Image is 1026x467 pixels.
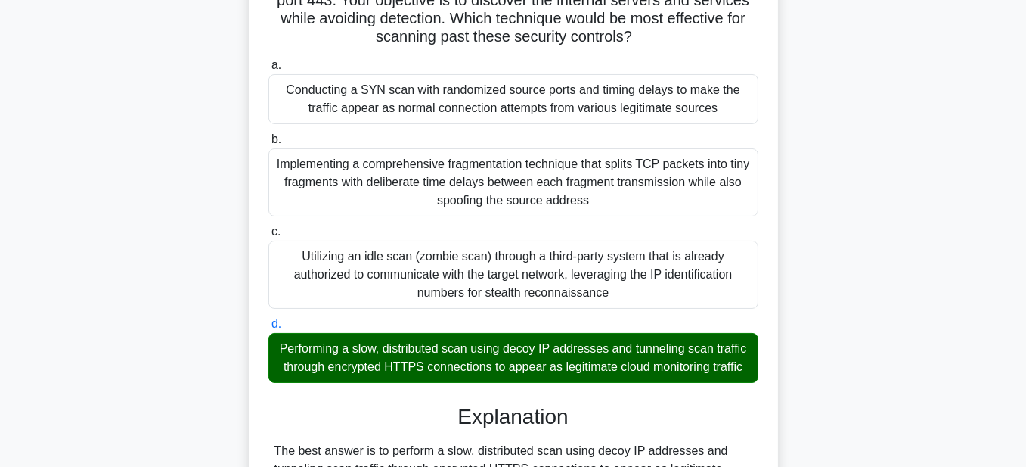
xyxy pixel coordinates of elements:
[271,58,281,71] span: a.
[268,148,758,216] div: Implementing a comprehensive fragmentation technique that splits TCP packets into tiny fragments ...
[271,225,281,238] span: c.
[268,74,758,124] div: Conducting a SYN scan with randomized source ports and timing delays to make the traffic appear a...
[271,317,281,330] span: d.
[277,404,749,430] h3: Explanation
[271,132,281,145] span: b.
[268,241,758,309] div: Utilizing an idle scan (zombie scan) through a third-party system that is already authorized to c...
[268,333,758,383] div: Performing a slow, distributed scan using decoy IP addresses and tunneling scan traffic through e...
